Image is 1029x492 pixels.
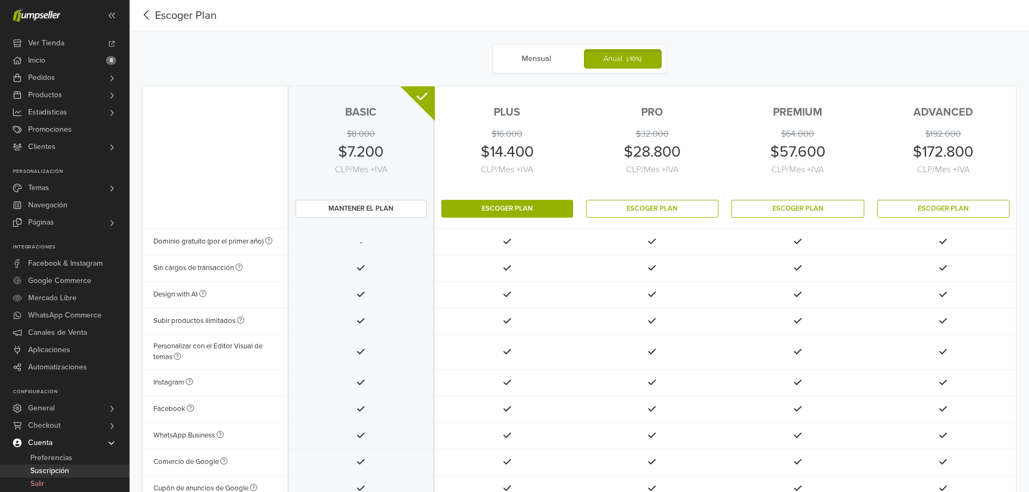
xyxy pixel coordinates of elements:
span: + IVA [516,164,533,175]
span: + IVA [953,164,970,175]
del: $32.000 [636,129,669,139]
p: Personalización [13,169,129,175]
span: + IVA [662,164,678,175]
span: 8 [106,56,116,65]
span: Salir [30,477,44,490]
div: ADVANCED [877,106,1010,119]
span: Navegación [28,197,68,214]
span: Personalizar con el Editor Visual de temas [153,342,263,361]
span: CLP / Mes [731,163,864,176]
span: WhatsApp Business [153,431,224,440]
p: Integraciones [13,244,129,251]
del: $64.000 [781,129,814,139]
span: Inicio [28,52,45,69]
span: Suscripción [30,464,69,477]
span: CLP / Mes [877,163,1010,176]
div: $14.400 [441,140,573,176]
span: Sin cargos de transacción [153,264,243,272]
span: Dominio gratuito (por el primer año) [153,237,272,246]
span: Design with AI [153,290,206,299]
span: CLP / Mes [441,163,573,176]
del: $192.000 [925,129,961,139]
button: Escoger Plan [441,200,573,218]
span: Clientes [28,138,56,156]
span: Aplicaciones [28,341,70,359]
button: Escoger Plan [586,200,719,218]
div: $57.600 [731,140,864,176]
del: $16.000 [492,129,522,139]
button: mantener el plan [295,200,427,218]
span: Estadísticas [28,104,67,121]
button: Escoger Plan [138,8,217,24]
div: PRO [586,106,719,119]
div: $28.800 [586,140,719,176]
del: $8.000 [347,129,375,139]
span: Google Commerce [28,272,91,289]
span: Escoger Plan [155,8,217,24]
span: Canales de Venta [28,324,87,341]
span: Temas [28,179,49,197]
span: Productos [28,86,62,104]
div: $172.800 [877,140,1010,176]
span: Facebook [153,405,194,413]
div: $7.200 [295,140,427,176]
span: Mercado Libre [28,289,77,307]
span: + IVA [807,164,824,175]
span: Instagram [153,378,193,387]
span: Pedidos [28,69,55,86]
span: Automatizaciones [28,359,87,376]
span: CLP / Mes [295,163,427,176]
span: General [28,400,55,417]
span: Promociones [28,121,72,138]
div: PREMIUM [731,106,864,119]
span: Ver Tienda [28,35,64,52]
label: Mensual [497,49,575,69]
span: Facebook & Instagram [28,255,103,272]
div: PLUS [441,106,573,119]
td: - [288,228,434,255]
span: Subir productos ilimitados [153,316,244,325]
button: Escoger Plan [877,200,1010,218]
span: Preferencias [30,451,72,464]
span: Cuenta [28,434,52,451]
p: Configuración [13,389,129,395]
span: Páginas [28,214,54,231]
button: Escoger Plan [731,200,864,218]
span: WhatsApp Commerce [28,307,102,324]
span: Comercio de Google [153,457,227,466]
span: Checkout [28,417,60,434]
div: BASIC [295,106,427,119]
small: (- 10 %) [627,55,642,63]
span: CLP / Mes [586,163,719,176]
span: + IVA [371,164,387,175]
label: Anual [584,49,662,69]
